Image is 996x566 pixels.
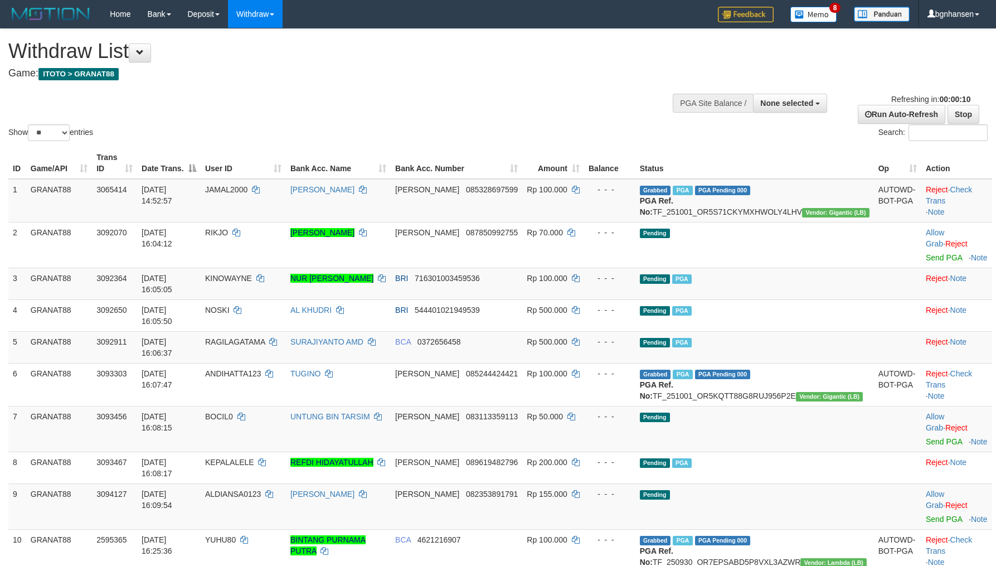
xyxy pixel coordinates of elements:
th: Bank Acc. Number: activate to sort column ascending [391,147,522,179]
td: 6 [8,363,26,406]
a: Allow Grab [926,412,944,432]
th: Action [921,147,992,179]
a: SURAJIYANTO AMD [290,337,363,346]
span: Refreshing in: [891,95,970,104]
a: Note [971,253,988,262]
span: Grabbed [640,186,671,195]
a: BINTANG PURNAMA PUTRA [290,535,366,555]
a: Reject [945,501,968,510]
span: 3094127 [96,490,127,499]
span: Pending [640,306,670,316]
span: YUHU80 [205,535,236,544]
span: Pending [640,490,670,500]
span: Marked by bgndedek [673,186,692,195]
span: Rp 500.000 [527,337,567,346]
a: REFDI HIDAYATULLAH [290,458,373,467]
a: Send PGA [926,515,962,524]
td: 4 [8,299,26,331]
td: · [921,452,992,483]
span: 3065414 [96,185,127,194]
span: Marked by bgndedek [672,458,692,468]
a: [PERSON_NAME] [290,185,354,194]
span: Rp 155.000 [527,490,567,499]
span: Copy 0372656458 to clipboard [417,337,461,346]
span: Rp 100.000 [527,369,567,378]
b: PGA Ref. No: [640,196,673,216]
td: GRANAT88 [26,406,92,452]
span: 3092070 [96,228,127,237]
select: Showentries [28,124,70,141]
span: Pending [640,274,670,284]
a: Check Trans [926,535,972,555]
span: Copy 716301003459536 to clipboard [415,274,480,283]
a: Send PGA [926,253,962,262]
span: PGA Pending [695,186,751,195]
span: ALDIANSA0123 [205,490,261,499]
a: Reject [945,423,968,432]
span: Pending [640,229,670,238]
div: - - - [589,534,631,545]
span: Copy 089619482796 to clipboard [466,458,518,467]
div: - - - [589,184,631,195]
span: Vendor URL: https://dashboard.q2checkout.com/secure [802,208,869,217]
a: Note [950,306,967,315]
a: Send PGA [926,437,962,446]
span: BCA [395,337,411,346]
span: ANDIHATTA123 [205,369,261,378]
th: User ID: activate to sort column ascending [201,147,286,179]
a: Reject [945,239,968,248]
div: - - - [589,457,631,468]
span: 3092911 [96,337,127,346]
span: Marked by bgndany [672,274,692,284]
div: PGA Site Balance / [673,94,753,113]
span: [DATE] 16:05:50 [142,306,172,326]
span: 2595365 [96,535,127,544]
td: AUTOWD-BOT-PGA [874,363,921,406]
td: 5 [8,331,26,363]
a: Reject [926,274,948,283]
th: Amount: activate to sort column ascending [522,147,584,179]
div: - - - [589,304,631,316]
span: Copy 087850992755 to clipboard [466,228,518,237]
div: - - - [589,488,631,500]
a: Reject [926,337,948,346]
span: Copy 082353891791 to clipboard [466,490,518,499]
td: · [921,268,992,299]
a: Note [950,337,967,346]
span: [DATE] 16:07:47 [142,369,172,389]
h1: Withdraw List [8,40,653,62]
a: Stop [948,105,979,124]
td: 9 [8,483,26,529]
span: BCA [395,535,411,544]
span: NOSKI [205,306,230,315]
span: Copy 083113359113 to clipboard [466,412,518,421]
td: TF_251001_OR5KQTT88G8RUJ956P2E [635,363,874,406]
a: Check Trans [926,185,972,205]
td: AUTOWD-BOT-PGA [874,179,921,222]
img: Button%20Memo.svg [790,7,837,22]
td: GRANAT88 [26,268,92,299]
a: Reject [926,369,948,378]
span: Copy 085244424421 to clipboard [466,369,518,378]
span: Rp 70.000 [527,228,563,237]
label: Search: [878,124,988,141]
span: Marked by bgndedek [673,370,692,379]
a: NUR [PERSON_NAME] [290,274,373,283]
span: Pending [640,413,670,422]
th: ID [8,147,26,179]
td: · [921,331,992,363]
td: GRANAT88 [26,299,92,331]
div: - - - [589,227,631,238]
span: Copy 544401021949539 to clipboard [415,306,480,315]
span: Marked by bgndany [672,306,692,316]
div: - - - [589,273,631,284]
span: [PERSON_NAME] [395,185,459,194]
span: Copy 4621216907 to clipboard [417,535,461,544]
td: · · [921,179,992,222]
td: 2 [8,222,26,268]
span: ITOTO > GRANAT88 [38,68,119,80]
span: Rp 500.000 [527,306,567,315]
img: MOTION_logo.png [8,6,93,22]
td: · [921,483,992,529]
td: GRANAT88 [26,452,92,483]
